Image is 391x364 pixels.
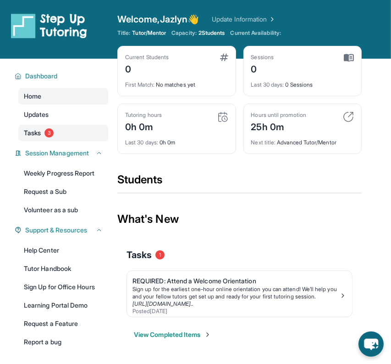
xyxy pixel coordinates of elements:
span: Welcome, Jazlyn 👋 [117,13,199,26]
a: REQUIRED: Attend a Welcome OrientationSign up for the earliest one-hour online orientation you ca... [127,271,352,317]
span: Title: [117,29,130,37]
div: No matches yet [125,76,228,88]
img: card [220,54,228,61]
div: Posted [DATE] [132,308,339,315]
div: 0 [251,61,274,76]
img: card [343,111,354,122]
button: Dashboard [22,72,103,81]
img: card [217,111,228,122]
img: card [344,54,354,62]
span: Dashboard [25,72,58,81]
a: Learning Portal Demo [18,297,108,314]
button: chat-button [358,331,384,357]
div: Advanced Tutor/Mentor [251,133,354,146]
a: Weekly Progress Report [18,165,108,182]
div: Hours until promotion [251,111,306,119]
span: 2 Students [198,29,225,37]
span: Capacity: [171,29,197,37]
div: 0 [125,61,169,76]
span: 1 [155,250,165,259]
span: Tasks [127,248,152,261]
div: Current Students [125,54,169,61]
a: Help Center [18,242,108,259]
span: Current Availability: [231,29,281,37]
span: Last 30 days : [251,81,284,88]
div: 0h 0m [125,119,162,133]
a: Report a bug [18,334,108,350]
a: Request a Sub [18,183,108,200]
span: Updates [24,110,49,119]
div: Students [117,172,362,193]
div: 25h 0m [251,119,306,133]
span: Support & Resources [25,226,87,235]
span: Home [24,92,41,101]
a: Volunteer as a sub [18,202,108,218]
a: [URL][DOMAIN_NAME].. [132,300,193,307]
a: Update Information [212,15,276,24]
a: Request a Feature [18,315,108,332]
span: Tutor/Mentor [132,29,166,37]
a: Home [18,88,108,105]
div: 0 Sessions [251,76,354,88]
div: REQUIRED: Attend a Welcome Orientation [132,276,339,286]
div: What's New [117,199,362,239]
span: 3 [44,128,54,138]
span: Session Management [25,149,89,158]
div: Sign up for the earliest one-hour online orientation you can attend! We’ll help you and your fell... [132,286,339,300]
div: 0h 0m [125,133,228,146]
a: Updates [18,106,108,123]
span: Tasks [24,128,41,138]
img: logo [11,13,87,39]
button: Session Management [22,149,103,158]
img: Chevron Right [267,15,276,24]
div: Tutoring hours [125,111,162,119]
a: Sign Up for Office Hours [18,279,108,295]
span: Last 30 days : [125,139,158,146]
button: Support & Resources [22,226,103,235]
a: Tutor Handbook [18,260,108,277]
span: Next title : [251,139,276,146]
a: Tasks3 [18,125,108,141]
span: First Match : [125,81,154,88]
button: View Completed Items [134,330,211,339]
div: Sessions [251,54,274,61]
